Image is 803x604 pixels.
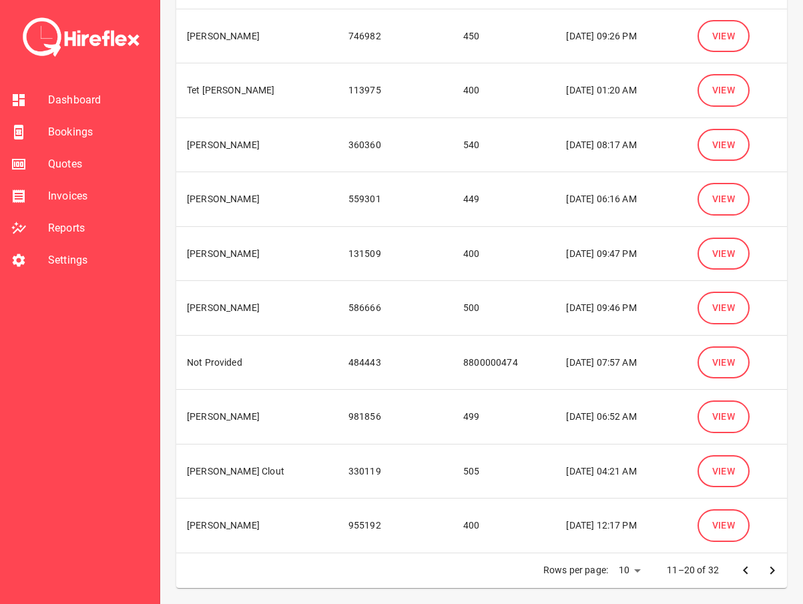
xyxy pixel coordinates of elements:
[698,292,750,324] button: View
[712,463,736,480] span: View
[338,335,453,390] td: 484443
[48,188,149,204] span: Invoices
[453,499,555,553] td: 400
[338,63,453,118] td: 113975
[698,455,750,488] button: View
[613,561,645,580] div: 10
[759,557,786,584] button: Go to next page
[732,557,759,584] button: Go to previous page
[555,172,686,227] td: [DATE] 06:16 AM
[48,92,149,108] span: Dashboard
[712,517,736,534] span: View
[338,226,453,281] td: 131509
[712,246,736,262] span: View
[698,20,750,53] button: View
[712,191,736,208] span: View
[453,63,555,118] td: 400
[712,408,736,425] span: View
[555,9,686,63] td: [DATE] 09:26 PM
[338,390,453,444] td: 981856
[555,117,686,172] td: [DATE] 08:17 AM
[176,9,338,63] td: [PERSON_NAME]
[338,9,453,63] td: 746982
[338,281,453,336] td: 586666
[176,281,338,336] td: [PERSON_NAME]
[176,335,338,390] td: Not Provided
[712,137,736,154] span: View
[698,509,750,542] button: View
[698,183,750,216] button: View
[453,390,555,444] td: 499
[698,129,750,162] button: View
[176,390,338,444] td: [PERSON_NAME]
[176,63,338,118] td: Tet [PERSON_NAME]
[453,281,555,336] td: 500
[667,563,719,577] p: 11–20 of 32
[338,444,453,499] td: 330119
[698,400,750,433] button: View
[453,444,555,499] td: 505
[176,444,338,499] td: [PERSON_NAME] Clout
[453,172,555,227] td: 449
[712,82,736,99] span: View
[453,9,555,63] td: 450
[176,117,338,172] td: [PERSON_NAME]
[48,124,149,140] span: Bookings
[453,117,555,172] td: 540
[176,172,338,227] td: [PERSON_NAME]
[698,74,750,107] button: View
[453,335,555,390] td: 8800000474
[555,63,686,118] td: [DATE] 01:20 AM
[338,117,453,172] td: 360360
[555,226,686,281] td: [DATE] 09:47 PM
[698,346,750,379] button: View
[176,499,338,553] td: [PERSON_NAME]
[698,238,750,270] button: View
[176,226,338,281] td: [PERSON_NAME]
[338,172,453,227] td: 559301
[712,28,736,45] span: View
[712,354,736,371] span: View
[48,252,149,268] span: Settings
[48,156,149,172] span: Quotes
[48,220,149,236] span: Reports
[555,444,686,499] td: [DATE] 04:21 AM
[555,499,686,553] td: [DATE] 12:17 PM
[555,335,686,390] td: [DATE] 07:57 AM
[555,281,686,336] td: [DATE] 09:46 PM
[453,226,555,281] td: 400
[338,499,453,553] td: 955192
[555,390,686,444] td: [DATE] 06:52 AM
[543,563,608,577] p: Rows per page:
[712,300,736,316] span: View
